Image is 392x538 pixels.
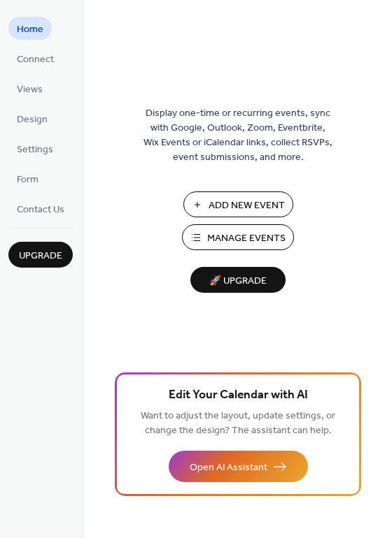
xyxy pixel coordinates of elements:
[17,112,48,127] span: Design
[199,272,277,291] span: 🚀 Upgrade
[169,451,308,482] button: Open AI Assistant
[17,143,53,157] span: Settings
[17,82,43,97] span: Views
[8,242,73,268] button: Upgrade
[182,224,294,250] button: Manage Events
[19,249,62,263] span: Upgrade
[8,47,62,70] a: Connect
[190,460,267,475] span: Open AI Assistant
[190,267,286,293] button: 🚀 Upgrade
[8,17,52,40] a: Home
[209,198,285,213] span: Add New Event
[8,107,56,130] a: Design
[183,191,293,217] button: Add New Event
[8,77,51,100] a: Views
[141,407,335,440] span: Want to adjust the layout, update settings, or change the design? The assistant can help.
[8,167,47,190] a: Form
[8,137,62,160] a: Settings
[17,203,64,217] span: Contact Us
[8,197,73,220] a: Contact Us
[143,106,332,165] span: Display one-time or recurring events, sync with Google, Outlook, Zoom, Eventbrite, Wix Events or ...
[169,386,308,405] span: Edit Your Calendar with AI
[17,22,43,37] span: Home
[17,173,38,187] span: Form
[17,52,54,67] span: Connect
[207,231,286,246] span: Manage Events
